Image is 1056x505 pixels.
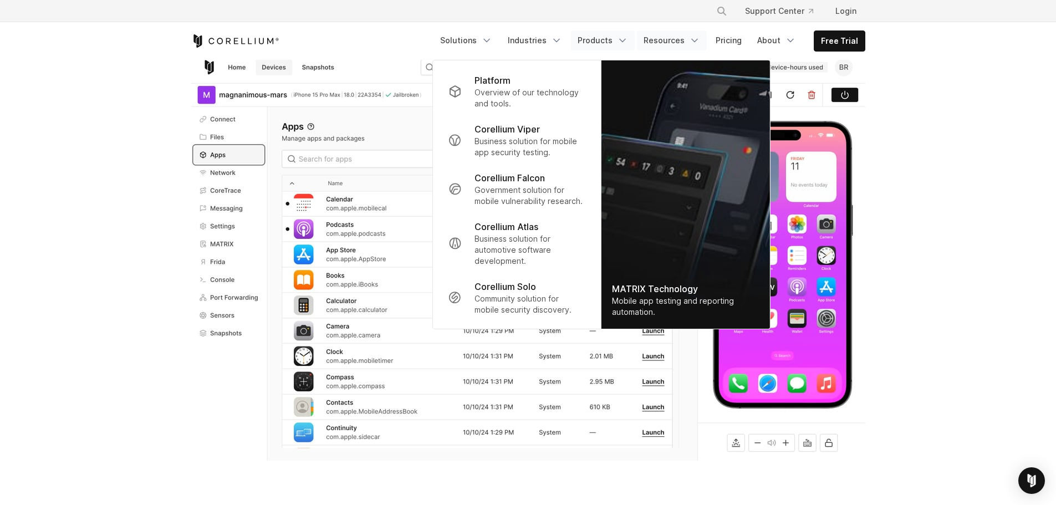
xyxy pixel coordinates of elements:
[751,30,803,50] a: About
[571,30,635,50] a: Products
[709,30,748,50] a: Pricing
[475,233,585,267] p: Business solution for automotive software development.
[433,30,499,50] a: Solutions
[601,60,769,329] a: MATRIX Technology Mobile app testing and reporting automation.
[191,53,865,461] img: iOS 18 Full Screenshot-1
[475,136,585,158] p: Business solution for mobile app security testing.
[612,282,758,295] div: MATRIX Technology
[1018,467,1045,494] div: Open Intercom Messenger
[637,30,707,50] a: Resources
[612,295,758,318] div: Mobile app testing and reporting automation.
[433,30,865,52] div: Navigation Menu
[475,280,536,293] p: Corellium Solo
[475,87,585,109] p: Overview of our technology and tools.
[827,1,865,21] a: Login
[736,1,822,21] a: Support Center
[475,123,540,136] p: Corellium Viper
[439,273,594,322] a: Corellium Solo Community solution for mobile security discovery.
[439,67,594,116] a: Platform Overview of our technology and tools.
[439,165,594,213] a: Corellium Falcon Government solution for mobile vulnerability research.
[475,171,545,185] p: Corellium Falcon
[475,220,538,233] p: Corellium Atlas
[475,293,585,315] p: Community solution for mobile security discovery.
[601,60,769,329] img: Matrix_WebNav_1x
[439,213,594,273] a: Corellium Atlas Business solution for automotive software development.
[814,31,865,51] a: Free Trial
[501,30,569,50] a: Industries
[439,116,594,165] a: Corellium Viper Business solution for mobile app security testing.
[703,1,865,21] div: Navigation Menu
[191,34,279,48] a: Corellium Home
[712,1,732,21] button: Search
[475,185,585,207] p: Government solution for mobile vulnerability research.
[475,74,511,87] p: Platform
